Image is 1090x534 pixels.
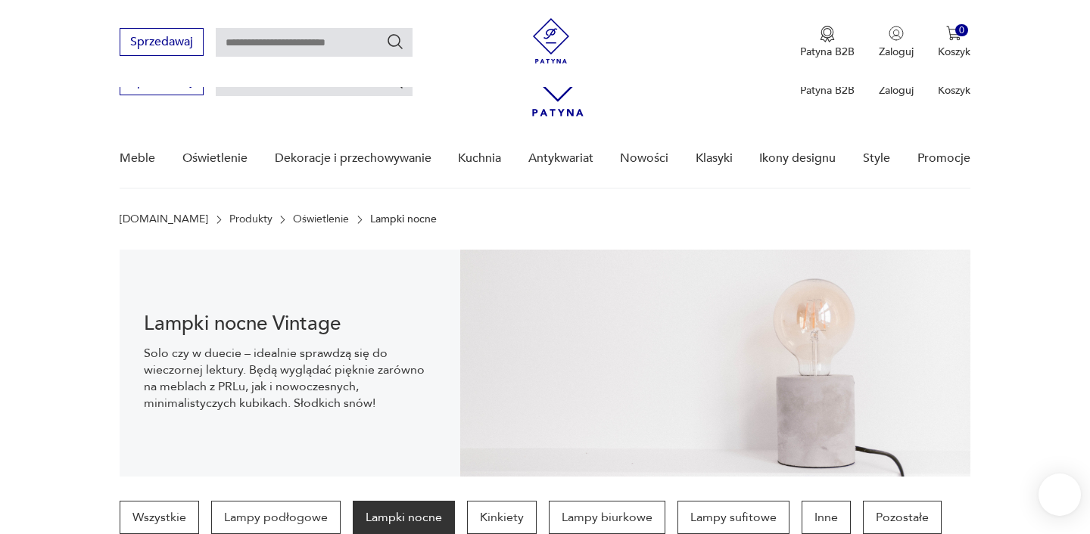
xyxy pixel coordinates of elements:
[144,315,435,333] h1: Lampki nocne Vintage
[800,83,855,98] p: Patyna B2B
[802,501,851,534] a: Inne
[879,83,914,98] p: Zaloguj
[293,213,349,225] a: Oświetlenie
[549,501,665,534] a: Lampy biurkowe
[120,38,204,48] a: Sprzedawaj
[275,129,431,188] a: Dekoracje i przechowywanie
[370,213,437,225] p: Lampki nocne
[1039,473,1081,516] iframe: Smartsupp widget button
[820,26,835,42] img: Ikona medalu
[528,129,593,188] a: Antykwariat
[229,213,272,225] a: Produkty
[938,45,970,59] p: Koszyk
[120,213,208,225] a: [DOMAIN_NAME]
[863,501,942,534] a: Pozostałe
[120,501,199,534] a: Wszystkie
[938,83,970,98] p: Koszyk
[955,24,968,37] div: 0
[528,18,574,64] img: Patyna - sklep z meblami i dekoracjami vintage
[458,129,501,188] a: Kuchnia
[144,345,435,411] p: Solo czy w duecie – idealnie sprawdzą się do wieczornej lektury. Będą wyglądać pięknie zarówno na...
[800,26,855,59] button: Patyna B2B
[863,129,890,188] a: Style
[800,45,855,59] p: Patyna B2B
[800,26,855,59] a: Ikona medaluPatyna B2B
[917,129,970,188] a: Promocje
[677,501,789,534] a: Lampy sufitowe
[120,28,204,56] button: Sprzedawaj
[946,26,961,41] img: Ikona koszyka
[889,26,904,41] img: Ikonka użytkownika
[460,250,970,477] img: Lampki nocne vintage
[620,129,668,188] a: Nowości
[879,26,914,59] button: Zaloguj
[211,501,341,534] a: Lampy podłogowe
[386,33,404,51] button: Szukaj
[353,501,455,534] a: Lampki nocne
[938,26,970,59] button: 0Koszyk
[879,45,914,59] p: Zaloguj
[182,129,248,188] a: Oświetlenie
[467,501,537,534] a: Kinkiety
[120,129,155,188] a: Meble
[759,129,836,188] a: Ikony designu
[120,77,204,88] a: Sprzedawaj
[696,129,733,188] a: Klasyki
